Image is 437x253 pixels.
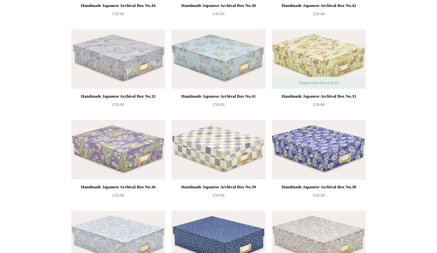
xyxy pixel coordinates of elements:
span: £50.00 [313,102,325,107]
img: Handmade Japanese Archival Box No.36 [71,120,165,179]
span: £50.00 [213,193,224,198]
div: Handmade Japanese Archival Box No.42 [274,2,364,10]
span: £50.00 [313,193,325,198]
a: Handmade Japanese Archival Box No.39 £50.00 [172,183,265,210]
a: Handmade Japanese Archival Box No.41 Handmade Japanese Archival Box No.41 [172,29,265,89]
a: Handmade Japanese Archival Box No.38 Handmade Japanese Archival Box No.38 [272,120,366,179]
img: Handmade Japanese Archival Box No.32 [71,29,165,89]
img: Handmade Japanese Archival Box No.33 [272,29,366,89]
div: Handmade Japanese Archival Box No.32 [73,92,163,100]
div: Handmade Japanese Archival Box No.39 [173,183,264,191]
a: Handmade Japanese Archival Box No.44 £50.00 [71,2,165,29]
a: Handmade Japanese Archival Box No.30 £45.00 [172,2,265,29]
div: Handmade Japanese Archival Box No.38 [274,183,364,191]
div: Handmade Japanese Archival Box No.41 [173,92,264,100]
span: £50.00 [313,11,325,16]
img: Handmade Japanese Archival Box No.38 [272,120,366,179]
img: Handmade Japanese Archival Box No.39 [172,120,265,179]
div: Handmade Japanese Archival Box No.36 [73,183,163,191]
div: Handmade Japanese Archival Box No.44 [73,2,163,10]
a: Handmade Japanese Archival Box No.33 Handmade Japanese Archival Box No.33 Temporarily Out of Stock [272,29,366,89]
a: Handmade Japanese Archival Box No.33 £50.00 [272,92,366,119]
a: Handmade Japanese Archival Box No.36 £50.00 [71,183,165,210]
span: £50.00 [112,11,124,16]
a: Handmade Japanese Archival Box No.39 Handmade Japanese Archival Box No.39 [172,120,265,179]
span: £45.00 [213,11,224,16]
a: Handmade Japanese Archival Box No.38 £50.00 [272,183,366,210]
div: Handmade Japanese Archival Box No.33 [274,92,364,100]
a: Handmade Japanese Archival Box No.41 £50.00 [172,92,265,119]
a: Handmade Japanese Archival Box No.42 £50.00 [272,2,366,29]
a: Handmade Japanese Archival Box No.32 Handmade Japanese Archival Box No.32 [71,29,165,89]
a: Handmade Japanese Archival Box No.36 Handmade Japanese Archival Box No.36 [71,120,165,179]
span: £50.00 [112,102,124,107]
span: £50.00 [213,102,224,107]
span: Temporarily Out of Stock [292,77,345,89]
span: £50.00 [112,193,124,198]
a: Handmade Japanese Archival Box No.32 £50.00 [71,92,165,119]
div: Handmade Japanese Archival Box No.30 [173,2,264,10]
img: Handmade Japanese Archival Box No.41 [172,29,265,89]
